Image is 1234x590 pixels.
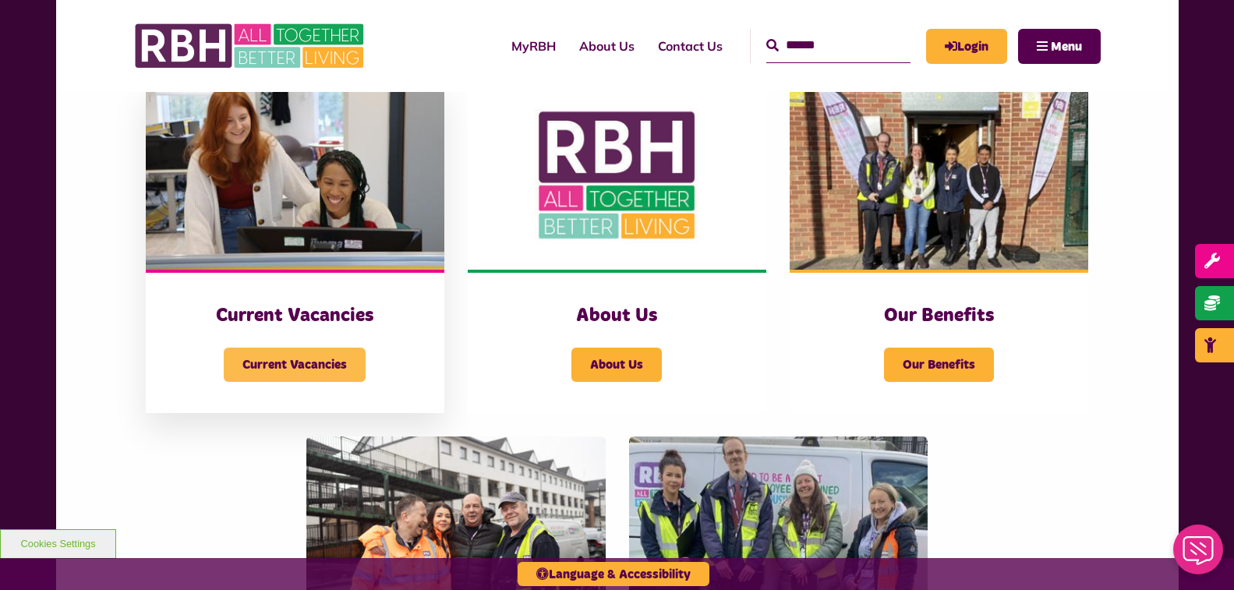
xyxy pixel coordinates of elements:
h3: About Us [499,304,735,328]
span: Our Benefits [884,348,994,382]
img: RBH [134,16,368,76]
img: RBH Logo Social Media 480X360 (1) [468,83,766,270]
input: Search [766,29,910,62]
a: About Us [567,25,646,67]
h3: Our Benefits [821,304,1057,328]
a: Our Benefits Our Benefits [790,83,1088,413]
a: Contact Us [646,25,734,67]
span: Menu [1051,41,1082,53]
img: Dropinfreehold2 [790,83,1088,270]
a: Current Vacancies Current Vacancies [146,83,444,413]
span: Current Vacancies [224,348,366,382]
a: MyRBH [926,29,1007,64]
button: Navigation [1018,29,1101,64]
img: IMG 1470 [146,83,444,270]
iframe: Netcall Web Assistant for live chat [1164,520,1234,590]
button: Language & Accessibility [518,562,709,586]
h3: Current Vacancies [177,304,413,328]
a: About Us About Us [468,83,766,413]
span: About Us [571,348,662,382]
a: MyRBH [500,25,567,67]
